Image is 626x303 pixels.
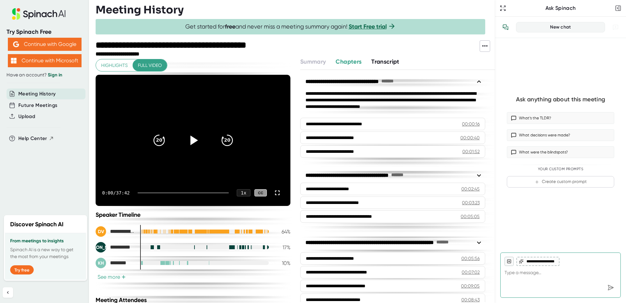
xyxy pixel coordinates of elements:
[498,4,507,13] button: Expand to Ask Spinach page
[3,287,13,298] button: Collapse sidebar
[274,260,290,266] div: 10 %
[10,220,64,229] h2: Discover Spinach AI
[461,283,480,289] div: 00:09:05
[10,246,81,260] p: Spinach AI is a new way to get the most from your meetings
[507,129,614,141] button: What decisions were made?
[121,274,126,280] span: +
[138,61,162,70] span: Full video
[461,255,480,262] div: 00:05:56
[461,213,480,220] div: 00:05:05
[520,24,601,30] div: New chat
[461,186,480,192] div: 00:02:45
[96,226,106,237] div: DV
[274,229,290,235] div: 64 %
[8,54,82,67] button: Continue with Microsoft
[336,58,361,65] span: Chapters
[96,4,184,16] h3: Meeting History
[507,112,614,124] button: What’s the TLDR?
[18,102,57,109] button: Future Meetings
[18,135,47,142] span: Help Center
[499,21,512,34] button: View conversation history
[96,258,106,268] div: KH
[96,242,135,253] div: Jake Aliff
[96,273,128,280] button: See more+
[507,146,614,158] button: What were the blindspots?
[185,23,396,30] span: Get started for and never miss a meeting summary again!
[336,57,361,66] button: Chapters
[96,258,135,268] div: Khang H.
[462,199,480,206] div: 00:03:23
[462,121,480,127] div: 00:00:16
[462,269,480,275] div: 00:07:02
[274,244,290,251] div: 17 %
[507,5,614,11] div: Ask Spinach
[18,135,54,142] button: Help Center
[300,58,326,65] span: Summary
[96,226,135,237] div: Danielle Vidaurre
[10,265,34,274] button: Try free
[133,59,167,71] button: Full video
[461,296,480,303] div: 00:08:43
[254,189,267,197] div: CC
[614,4,623,13] button: Close conversation sidebar
[18,90,56,98] button: Meeting History
[7,72,83,78] div: Have an account?
[507,167,614,172] div: Your Custom Prompts
[96,242,106,253] div: [PERSON_NAME]
[516,96,605,103] div: Ask anything about this meeting
[8,38,82,51] button: Continue with Google
[96,211,290,218] div: Speaker Timeline
[605,282,617,293] div: Send message
[507,176,614,188] button: Create custom prompt
[349,23,387,30] a: Start Free trial
[371,57,399,66] button: Transcript
[48,72,62,78] a: Sign in
[7,28,83,36] div: Try Spinach Free
[225,23,235,30] b: free
[18,113,35,120] button: Upload
[96,59,133,71] button: Highlights
[13,41,19,47] img: Aehbyd4JwY73AAAAAElFTkSuQmCC
[102,190,130,195] div: 0:00 / 37:42
[101,61,128,70] span: Highlights
[462,148,480,155] div: 00:01:52
[300,57,326,66] button: Summary
[371,58,399,65] span: Transcript
[237,189,250,196] div: 1 x
[10,238,81,244] h3: From meetings to insights
[460,134,480,141] div: 00:00:40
